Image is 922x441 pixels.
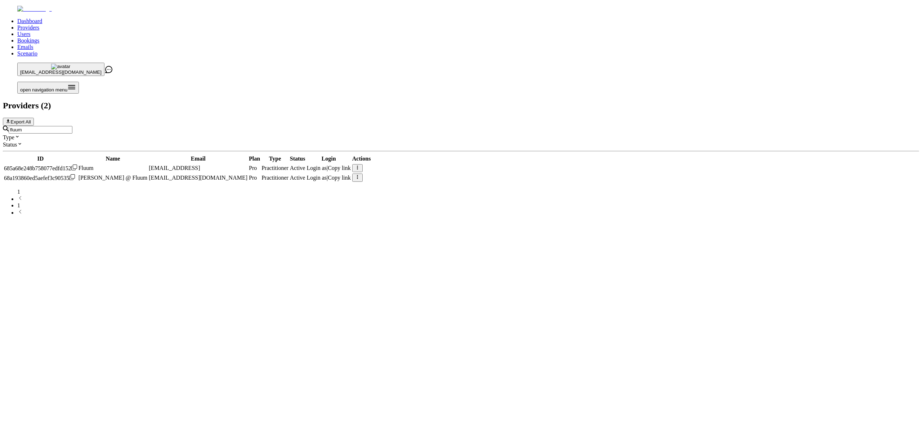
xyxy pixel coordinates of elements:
[148,155,248,162] th: Email
[249,165,257,171] span: Pro
[352,155,371,162] th: Actions
[3,134,919,141] div: Type
[9,126,72,134] input: Search by email or name
[307,175,327,181] span: Login as
[79,165,94,171] span: Fluum
[79,175,148,181] span: [PERSON_NAME] @ Fluum
[290,175,305,181] div: Active
[261,175,288,181] span: validated
[17,31,30,37] a: Users
[3,118,34,126] button: Export All
[3,141,919,148] div: Status
[307,175,351,181] div: |
[20,69,102,75] span: [EMAIL_ADDRESS][DOMAIN_NAME]
[17,202,919,209] li: pagination item 1 active
[149,175,247,181] span: [EMAIL_ADDRESS][DOMAIN_NAME]
[3,189,919,216] nav: pagination navigation
[306,155,351,162] th: Login
[290,165,305,171] div: Active
[20,87,67,93] span: open navigation menu
[17,50,37,57] a: Scenario
[4,165,77,172] div: Click to copy
[17,63,104,76] button: avatar[EMAIL_ADDRESS][DOMAIN_NAME]
[261,165,288,171] span: validated
[328,175,351,181] span: Copy link
[307,165,351,171] div: |
[249,175,257,181] span: Pro
[249,155,260,162] th: Plan
[17,195,919,202] li: previous page button
[17,24,39,31] a: Providers
[3,101,919,111] h2: Providers ( 2 )
[78,155,148,162] th: Name
[17,189,20,195] span: 1
[4,155,77,162] th: ID
[290,155,306,162] th: Status
[17,209,919,216] li: next page button
[17,44,33,50] a: Emails
[17,6,52,12] img: Fluum Logo
[328,165,351,171] span: Copy link
[17,18,42,24] a: Dashboard
[4,174,77,181] div: Click to copy
[307,165,327,171] span: Login as
[51,64,70,69] img: avatar
[149,165,200,171] span: [EMAIL_ADDRESS]
[261,155,289,162] th: Type
[17,37,39,44] a: Bookings
[17,82,79,94] button: Open menu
